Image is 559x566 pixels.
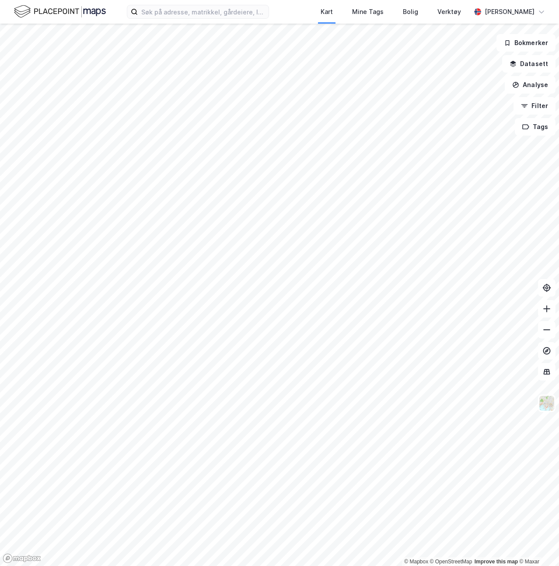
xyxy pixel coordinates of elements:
[515,118,556,136] button: Tags
[14,4,106,19] img: logo.f888ab2527a4732fd821a326f86c7f29.svg
[538,395,555,412] img: Z
[514,97,556,115] button: Filter
[515,524,559,566] div: Kontrollprogram for chat
[485,7,535,17] div: [PERSON_NAME]
[496,34,556,52] button: Bokmerker
[430,559,472,565] a: OpenStreetMap
[403,7,418,17] div: Bolig
[3,553,41,563] a: Mapbox homepage
[515,524,559,566] iframe: Chat Widget
[138,5,269,18] input: Søk på adresse, matrikkel, gårdeiere, leietakere eller personer
[321,7,333,17] div: Kart
[505,76,556,94] button: Analyse
[404,559,428,565] a: Mapbox
[437,7,461,17] div: Verktøy
[475,559,518,565] a: Improve this map
[352,7,384,17] div: Mine Tags
[502,55,556,73] button: Datasett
